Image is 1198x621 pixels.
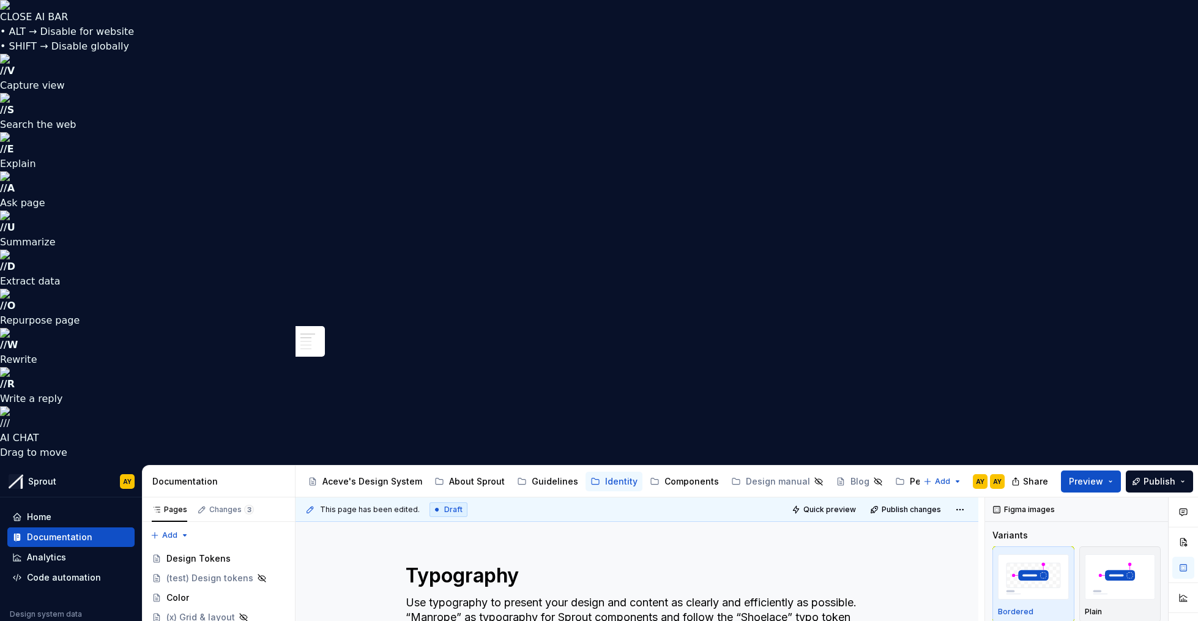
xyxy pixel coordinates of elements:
button: Quick preview [788,501,861,518]
button: Add [147,527,193,544]
a: (test) Design tokens [147,568,290,588]
a: Personas [890,472,955,491]
button: SproutAY [2,468,140,494]
div: Color [166,592,189,604]
div: Personas [910,475,950,488]
div: AY [123,477,132,486]
div: Design Tokens [166,552,231,565]
div: Home [27,511,51,523]
span: Add [162,530,177,540]
p: Plain [1085,607,1102,617]
div: Changes [209,505,254,515]
a: Identity [586,472,642,491]
a: Components [645,472,724,491]
span: 3 [244,505,254,515]
button: Preview [1061,470,1121,493]
a: Aceve's Design System [303,472,427,491]
img: placeholder [998,554,1069,599]
div: Page tree [303,469,917,494]
span: Preview [1069,475,1103,488]
div: Aceve's Design System [322,475,422,488]
div: Documentation [152,475,290,488]
a: Design Tokens [147,549,290,568]
textarea: Typography [403,561,866,590]
div: AY [976,477,984,486]
button: Share [1005,470,1056,493]
a: About Sprout [430,472,510,491]
p: Bordered [998,607,1033,617]
button: Add [920,473,965,490]
div: Blog [850,475,869,488]
div: Documentation [27,531,92,543]
span: Publish changes [882,505,941,515]
img: placeholder [1085,554,1156,599]
a: Documentation [7,527,135,547]
span: Add [935,477,950,486]
a: Code automation [7,568,135,587]
div: Guidelines [532,475,578,488]
span: This page has been edited. [320,505,420,515]
div: About Sprout [449,475,505,488]
div: Components [664,475,719,488]
button: Publish changes [866,501,947,518]
a: Design manual [726,472,828,491]
div: Design system data [10,609,82,619]
a: Color [147,588,290,608]
a: Analytics [7,548,135,567]
div: Sprout [28,475,56,488]
div: Pages [152,505,187,515]
a: Home [7,507,135,527]
div: AY [993,477,1002,486]
span: Quick preview [803,505,856,515]
div: Design manual [746,475,810,488]
a: Blog [831,472,888,491]
div: Code automation [27,571,101,584]
div: Identity [605,475,638,488]
div: Variants [992,529,1028,541]
a: Guidelines [512,472,583,491]
span: Share [1023,475,1048,488]
span: Publish [1144,475,1175,488]
span: Draft [444,505,463,515]
div: (test) Design tokens [166,572,253,584]
div: Analytics [27,551,66,563]
img: b6c2a6ff-03c2-4811-897b-2ef07e5e0e51.png [9,474,23,489]
button: Publish [1126,470,1193,493]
